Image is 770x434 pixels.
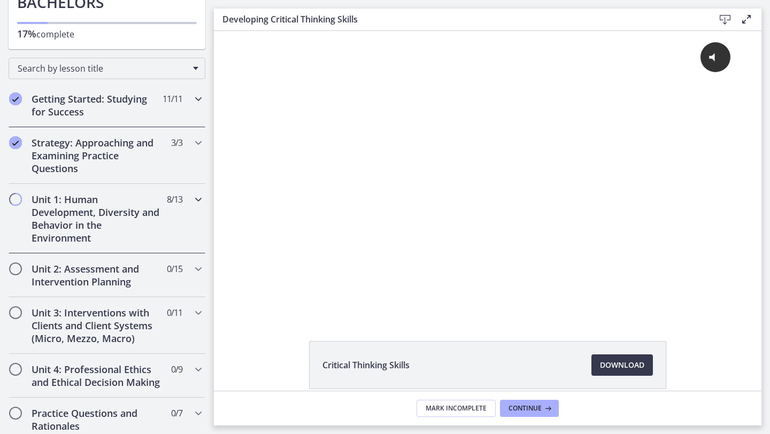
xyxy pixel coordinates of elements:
button: Mark Incomplete [417,400,496,417]
span: Search by lesson title [18,63,188,74]
h2: Getting Started: Studying for Success [32,92,162,118]
span: 0 / 15 [167,262,182,275]
h2: Unit 4: Professional Ethics and Ethical Decision Making [32,363,162,389]
i: Completed [9,136,22,149]
h2: Unit 2: Assessment and Intervention Planning [32,262,162,288]
span: 17% [17,27,36,40]
a: Download [591,354,653,376]
h2: Strategy: Approaching and Examining Practice Questions [32,136,162,175]
h2: Unit 1: Human Development, Diversity and Behavior in the Environment [32,193,162,244]
span: Mark Incomplete [426,404,487,413]
span: Continue [509,404,542,413]
button: Continue [500,400,559,417]
iframe: Video Lesson [214,31,761,316]
div: Search by lesson title [9,58,205,79]
h2: Practice Questions and Rationales [32,407,162,432]
span: 8 / 13 [167,193,182,206]
i: Completed [9,92,22,105]
span: 0 / 11 [167,306,182,319]
span: 3 / 3 [171,136,182,149]
span: 11 / 11 [163,92,182,105]
p: complete [17,27,197,41]
h2: Unit 3: Interventions with Clients and Client Systems (Micro, Mezzo, Macro) [32,306,162,345]
span: Critical Thinking Skills [322,359,410,371]
span: Download [600,359,644,371]
span: 0 / 7 [171,407,182,420]
h3: Developing Critical Thinking Skills [222,13,697,26]
span: 0 / 9 [171,363,182,376]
